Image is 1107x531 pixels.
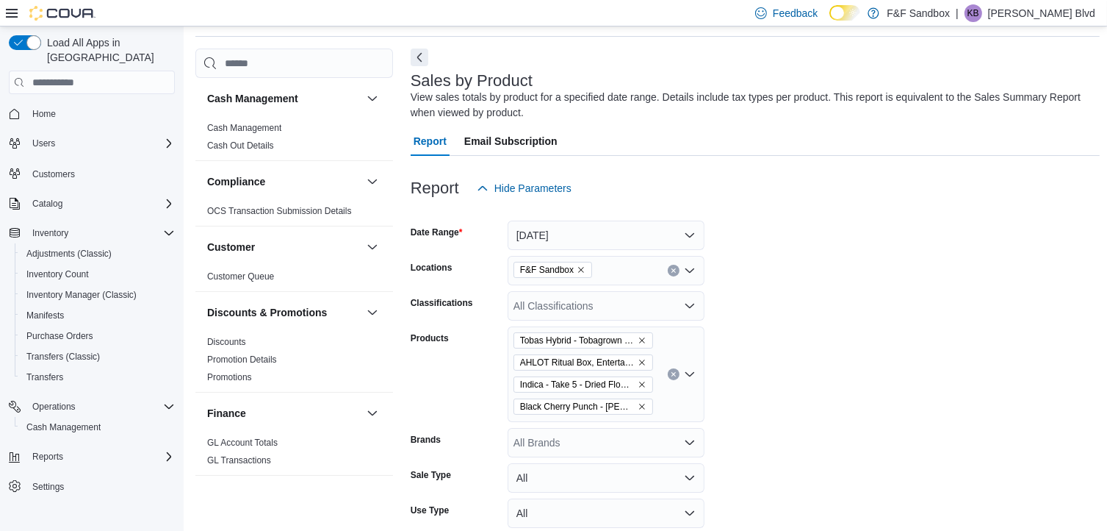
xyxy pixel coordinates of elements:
[207,91,298,106] h3: Cash Management
[3,193,181,214] button: Catalog
[3,223,181,243] button: Inventory
[21,307,175,324] span: Manifests
[21,348,106,366] a: Transfers (Classic)
[411,297,473,309] label: Classifications
[21,265,95,283] a: Inventory Count
[26,248,112,260] span: Adjustments (Classic)
[195,434,393,475] div: Finance
[520,377,635,392] span: Indica - Take 5 - Dried Flower - 5g
[21,368,69,386] a: Transfers
[887,4,950,22] p: F&F Sandbox
[494,181,571,196] span: Hide Parameters
[513,377,653,393] span: Indica - Take 5 - Dried Flower - 5g
[684,265,696,277] button: Open list of options
[15,305,181,326] button: Manifests
[829,5,860,21] input: Dark Mode
[520,355,635,370] span: AHLOT Ritual Box, Entertainment Version (Lockable)
[26,224,74,242] button: Inventory
[684,437,696,449] button: Open list of options
[195,268,393,291] div: Customer
[207,438,278,448] a: GL Account Totals
[195,202,393,226] div: Compliance
[207,91,361,106] button: Cash Management
[21,418,175,436] span: Cash Management
[3,396,181,417] button: Operations
[207,455,271,466] a: GL Transactions
[207,271,274,282] span: Customer Queue
[26,268,89,280] span: Inventory Count
[207,406,361,421] button: Finance
[15,346,181,367] button: Transfers (Classic)
[411,469,451,481] label: Sale Type
[3,163,181,184] button: Customers
[207,354,277,366] span: Promotion Details
[207,174,265,189] h3: Compliance
[26,310,64,321] span: Manifests
[207,174,361,189] button: Compliance
[577,265,585,274] button: Remove F&F Sandbox from selection in this group
[520,263,574,277] span: F&F Sandbox
[26,448,175,466] span: Reports
[668,368,679,380] button: Clear input
[26,448,69,466] button: Reports
[207,305,361,320] button: Discounts & Promotions
[471,174,577,203] button: Hide Parameters
[15,264,181,285] button: Inventory Count
[21,307,70,324] a: Manifests
[15,417,181,438] button: Cash Management
[32,108,56,120] span: Home
[520,333,635,348] span: Tobas Hybrid - Tobagrown - Dried Flower - 10g
[638,336,646,345] button: Remove Tobas Hybrid - Tobagrown - Dried Flower - 10g from selection in this group
[26,351,100,363] span: Transfers (Classic)
[207,122,281,134] span: Cash Management
[207,455,271,466] span: GL Transactions
[207,240,361,254] button: Customer
[513,262,592,278] span: F&F Sandbox
[508,221,704,250] button: [DATE]
[207,372,252,382] a: Promotions
[15,243,181,264] button: Adjustments (Classic)
[773,6,818,21] span: Feedback
[956,4,959,22] p: |
[26,165,81,183] a: Customers
[207,140,274,151] a: Cash Out Details
[26,135,175,152] span: Users
[21,245,175,263] span: Adjustments (Classic)
[26,195,68,213] button: Catalog
[26,104,175,123] span: Home
[207,336,246,348] span: Discounts
[26,195,175,213] span: Catalog
[21,368,175,386] span: Transfers
[638,402,646,411] button: Remove Black Cherry Punch - Jane & Juice - Shatter - 1g from selection in this group
[195,333,393,392] div: Discounts & Promotions
[15,367,181,388] button: Transfers
[3,446,181,467] button: Reports
[411,72,533,90] h3: Sales by Product
[207,123,281,133] a: Cash Management
[411,227,463,238] label: Date Range
[32,481,64,493] span: Settings
[29,6,95,21] img: Cova
[508,499,704,528] button: All
[964,4,982,22] div: Kenaston Blvd
[364,173,381,190] button: Compliance
[21,245,118,263] a: Adjustments (Classic)
[411,434,441,446] label: Brands
[411,90,1092,121] div: View sales totals by product for a specified date range. Details include tax types per product. T...
[207,271,274,282] a: Customer Queue
[207,337,246,347] a: Discounts
[464,126,558,156] span: Email Subscription
[207,406,246,421] h3: Finance
[364,304,381,321] button: Discounts & Promotions
[207,205,352,217] span: OCS Transaction Submission Details
[207,354,277,365] a: Promotion Details
[21,327,99,345] a: Purchase Orders
[21,327,175,345] span: Purchase Orders
[26,421,101,433] span: Cash Management
[32,451,63,463] span: Reports
[411,179,459,197] h3: Report
[3,476,181,497] button: Settings
[207,206,352,216] a: OCS Transaction Submission Details
[21,286,175,304] span: Inventory Manager (Classic)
